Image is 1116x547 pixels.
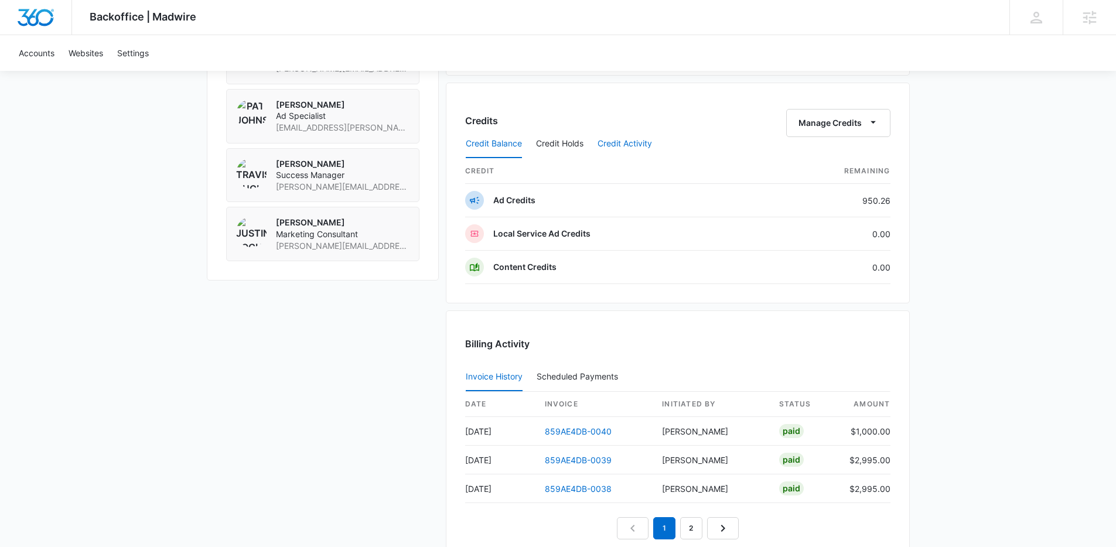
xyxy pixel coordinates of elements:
td: 0.00 [766,251,890,284]
td: $1,000.00 [840,417,890,446]
p: [PERSON_NAME] [276,217,409,228]
td: [PERSON_NAME] [653,417,769,446]
h3: Billing Activity [465,337,890,351]
th: amount [840,392,890,417]
p: [PERSON_NAME] [276,99,409,111]
span: Backoffice | Madwire [90,11,196,23]
td: 0.00 [766,217,890,251]
td: [PERSON_NAME] [653,474,769,503]
td: $2,995.00 [840,474,890,503]
div: Scheduled Payments [537,372,623,381]
span: [PERSON_NAME][EMAIL_ADDRESS][PERSON_NAME][DOMAIN_NAME] [276,181,409,193]
em: 1 [653,517,675,539]
button: Credit Holds [536,130,583,158]
p: [PERSON_NAME] [276,158,409,170]
a: 859AE4DB-0038 [545,484,612,494]
a: 859AE4DB-0040 [545,426,612,436]
td: [PERSON_NAME] [653,446,769,474]
td: $2,995.00 [840,446,890,474]
img: Travis Buchanan [236,158,267,189]
td: 950.26 [766,184,890,217]
p: Content Credits [493,261,557,273]
td: [DATE] [465,417,535,446]
span: [PERSON_NAME][EMAIL_ADDRESS][DOMAIN_NAME] [276,240,409,252]
button: Credit Balance [466,130,522,158]
nav: Pagination [617,517,739,539]
button: Manage Credits [786,109,890,137]
td: [DATE] [465,474,535,503]
th: Initiated By [653,392,769,417]
p: Ad Credits [493,194,535,206]
a: 859AE4DB-0039 [545,455,612,465]
a: Settings [110,35,156,71]
span: Marketing Consultant [276,228,409,240]
div: Paid [779,424,804,438]
th: credit [465,159,766,184]
img: Pat Johnson [236,99,267,129]
img: Justin Zochniak [236,217,267,247]
a: Websites [62,35,110,71]
button: Invoice History [466,363,523,391]
a: Accounts [12,35,62,71]
a: Next Page [707,517,739,539]
button: Credit Activity [598,130,652,158]
a: Page 2 [680,517,702,539]
td: [DATE] [465,446,535,474]
p: Local Service Ad Credits [493,228,591,240]
span: Ad Specialist [276,110,409,122]
h3: Credits [465,114,498,128]
span: Success Manager [276,169,409,181]
div: Paid [779,453,804,467]
th: status [770,392,840,417]
div: Paid [779,481,804,495]
th: Remaining [766,159,890,184]
span: [EMAIL_ADDRESS][PERSON_NAME][DOMAIN_NAME] [276,122,409,134]
th: invoice [535,392,653,417]
th: date [465,392,535,417]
